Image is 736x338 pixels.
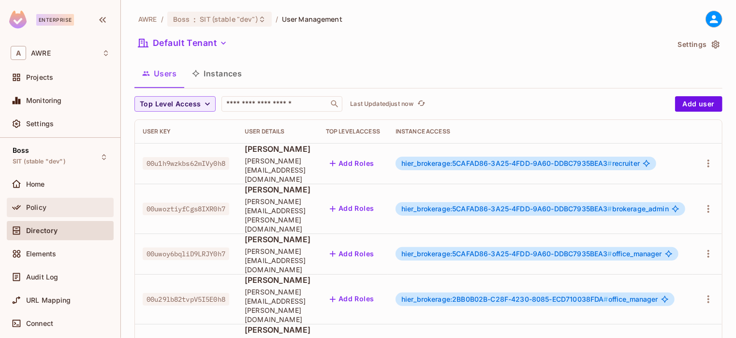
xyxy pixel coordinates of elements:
[36,14,74,26] div: Enterprise
[184,61,250,86] button: Instances
[401,159,612,167] span: hier_brokerage:5CAFAD86-3A25-4FDD-9A60-DDBC7935BEA3
[608,205,612,213] span: #
[401,250,612,258] span: hier_brokerage:5CAFAD86-3A25-4FDD-9A60-DDBC7935BEA3
[350,100,413,108] p: Last Updated just now
[401,205,669,213] span: brokerage_admin
[401,205,612,213] span: hier_brokerage:5CAFAD86-3A25-4FDD-9A60-DDBC7935BEA3
[245,156,310,184] span: [PERSON_NAME][EMAIL_ADDRESS][DOMAIN_NAME]
[396,128,685,135] div: Instance Access
[161,15,163,24] li: /
[604,295,608,303] span: #
[143,293,229,306] span: 00u29lb82tvpV5I5E0h8
[608,250,612,258] span: #
[26,180,45,188] span: Home
[13,158,66,165] span: SIT (stable "dev")
[326,246,378,262] button: Add Roles
[245,275,310,285] span: [PERSON_NAME]
[13,147,29,154] span: Boss
[173,15,190,24] span: Boss
[9,11,27,29] img: SReyMgAAAABJRU5ErkJggg==
[26,296,71,304] span: URL Mapping
[608,159,612,167] span: #
[143,248,229,260] span: 00uwoy6bqliD9LRJY0h7
[245,247,310,274] span: [PERSON_NAME][EMAIL_ADDRESS][DOMAIN_NAME]
[193,15,196,23] span: :
[326,201,378,217] button: Add Roles
[26,273,58,281] span: Audit Log
[326,292,378,307] button: Add Roles
[413,98,427,110] span: Click to refresh data
[143,157,229,170] span: 00u1h9wzkbs62mIVy0h8
[134,96,216,112] button: Top Level Access
[401,295,658,303] span: office_manager
[134,61,184,86] button: Users
[674,37,722,52] button: Settings
[326,156,378,171] button: Add Roles
[245,128,310,135] div: User Details
[140,98,201,110] span: Top Level Access
[401,160,640,167] span: recruiter
[417,99,426,109] span: refresh
[415,98,427,110] button: refresh
[675,96,722,112] button: Add user
[200,15,258,24] span: SIT (stable "dev")
[326,128,380,135] div: Top Level Access
[245,324,310,335] span: [PERSON_NAME]
[245,144,310,154] span: [PERSON_NAME]
[26,227,58,235] span: Directory
[31,49,51,57] span: Workspace: AWRE
[245,234,310,245] span: [PERSON_NAME]
[134,35,231,51] button: Default Tenant
[11,46,26,60] span: A
[245,184,310,195] span: [PERSON_NAME]
[401,250,662,258] span: office_manager
[26,97,62,104] span: Monitoring
[401,295,608,303] span: hier_brokerage:2BB0B02B-C28F-4230-8085-ECD710038FDA
[26,120,54,128] span: Settings
[245,197,310,234] span: [PERSON_NAME][EMAIL_ADDRESS][PERSON_NAME][DOMAIN_NAME]
[138,15,157,24] span: the active workspace
[245,287,310,324] span: [PERSON_NAME][EMAIL_ADDRESS][PERSON_NAME][DOMAIN_NAME]
[26,73,53,81] span: Projects
[143,203,229,215] span: 00uwoztiyfCgs8IXR0h7
[143,128,229,135] div: User Key
[276,15,278,24] li: /
[282,15,342,24] span: User Management
[26,204,46,211] span: Policy
[26,320,53,327] span: Connect
[26,250,56,258] span: Elements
